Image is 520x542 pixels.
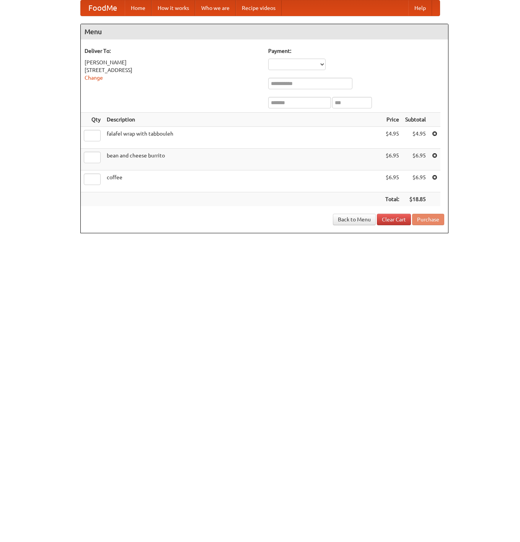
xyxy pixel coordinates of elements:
[236,0,282,16] a: Recipe videos
[402,170,429,192] td: $6.95
[408,0,432,16] a: Help
[104,149,382,170] td: bean and cheese burrito
[377,214,411,225] a: Clear Cart
[104,170,382,192] td: coffee
[268,47,444,55] h5: Payment:
[125,0,152,16] a: Home
[412,214,444,225] button: Purchase
[85,66,261,74] div: [STREET_ADDRESS]
[382,192,402,206] th: Total:
[104,127,382,149] td: falafel wrap with tabbouleh
[152,0,195,16] a: How it works
[85,75,103,81] a: Change
[382,149,402,170] td: $6.95
[382,113,402,127] th: Price
[85,59,261,66] div: [PERSON_NAME]
[195,0,236,16] a: Who we are
[402,127,429,149] td: $4.95
[81,24,448,39] h4: Menu
[402,113,429,127] th: Subtotal
[85,47,261,55] h5: Deliver To:
[333,214,376,225] a: Back to Menu
[382,170,402,192] td: $6.95
[81,0,125,16] a: FoodMe
[81,113,104,127] th: Qty
[402,149,429,170] td: $6.95
[402,192,429,206] th: $18.85
[382,127,402,149] td: $4.95
[104,113,382,127] th: Description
